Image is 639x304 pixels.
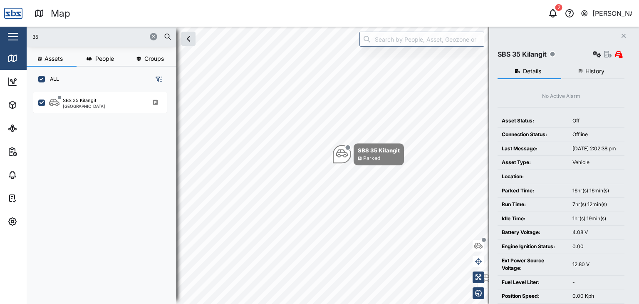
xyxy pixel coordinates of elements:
span: Assets [45,56,63,62]
div: Parked Time: [502,187,564,195]
div: Offline [572,131,620,139]
div: Location: [502,173,564,181]
div: Asset Status: [502,117,564,125]
label: ALL [45,76,59,82]
div: 1hr(s) 19min(s) [572,215,620,223]
div: Last Message: [502,145,564,153]
div: SBS 35 Kilangit [498,49,547,60]
span: History [585,68,604,74]
div: Asset Type: [502,159,564,167]
div: SBS 35 Kilangit [358,146,400,154]
div: Engine Ignition Status: [502,243,564,251]
div: Vehicle [572,159,620,167]
div: Map marker [333,143,404,165]
div: Map [22,54,40,63]
div: Alarms [22,170,47,179]
div: 4.08 V [572,229,620,237]
input: Search by People, Asset, Geozone or Place [359,32,484,47]
div: 16hr(s) 16min(s) [572,187,620,195]
div: grid [33,89,176,297]
div: 12.80 V [572,261,620,269]
canvas: Map [27,27,639,304]
div: 0.00 [572,243,620,251]
div: - [572,279,620,287]
button: [PERSON_NAME] [580,7,632,19]
div: Off [572,117,620,125]
div: 2 [555,4,562,11]
input: Search assets or drivers [32,30,171,43]
div: Reports [22,147,50,156]
div: 0.00 Kph [572,292,620,300]
div: Parked [363,154,380,162]
span: Details [523,68,541,74]
div: Tasks [22,194,45,203]
div: Connection Status: [502,131,564,139]
div: Assets [22,100,47,110]
div: SBS 35 Kilangit [63,97,97,104]
div: Dashboard [22,77,59,86]
div: Fuel Level Liter: [502,279,564,287]
div: Ext Power Source Voltage: [502,257,564,272]
div: 7hr(s) 12min(s) [572,201,620,209]
span: People [95,56,114,62]
div: [DATE] 2:02:38 pm [572,145,620,153]
div: Map [51,6,70,21]
div: Settings [22,217,51,226]
div: Run Time: [502,201,564,209]
div: [PERSON_NAME] [592,8,632,19]
div: [GEOGRAPHIC_DATA] [63,104,105,108]
span: Groups [144,56,164,62]
div: Battery Voltage: [502,229,564,237]
div: No Active Alarm [542,92,580,100]
div: Idle Time: [502,215,564,223]
div: Sites [22,124,42,133]
img: Main Logo [4,4,22,22]
div: Position Speed: [502,292,564,300]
